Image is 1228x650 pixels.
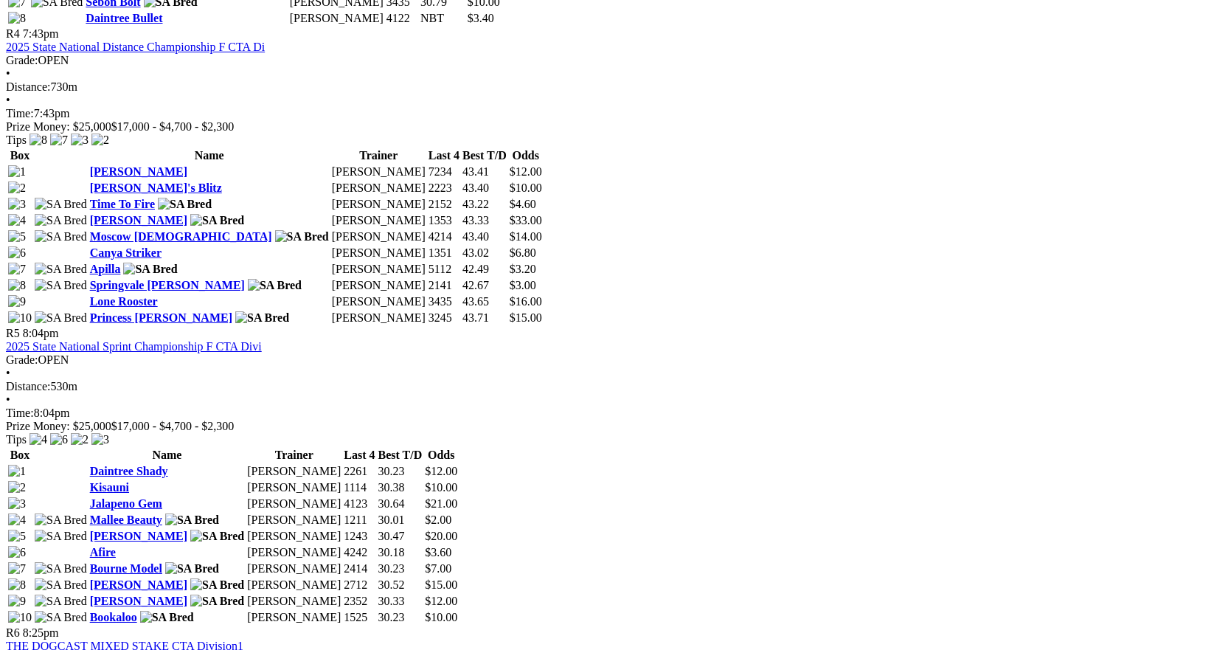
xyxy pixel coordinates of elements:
a: Canya Striker [90,246,162,259]
span: 7:43pm [23,27,59,40]
a: Daintree Shady [90,465,168,477]
td: 30.64 [378,497,423,511]
td: 1211 [343,513,375,528]
img: SA Bred [35,214,87,227]
img: 2 [71,433,89,446]
img: SA Bred [35,562,87,575]
div: Prize Money: $25,000 [6,120,1222,134]
span: $15.00 [510,311,542,324]
td: 2352 [343,594,375,609]
td: 30.18 [378,545,423,560]
td: 42.67 [462,278,507,293]
a: [PERSON_NAME] [90,530,187,542]
th: Trainer [331,148,426,163]
td: 30.01 [378,513,423,528]
span: • [6,367,10,379]
td: [PERSON_NAME] [246,578,341,592]
a: [PERSON_NAME] [90,578,187,591]
td: [PERSON_NAME] [331,181,426,196]
td: [PERSON_NAME] [246,561,341,576]
td: [PERSON_NAME] [331,165,426,179]
td: 4122 [386,11,418,26]
td: 30.38 [378,480,423,495]
div: Prize Money: $25,000 [6,420,1222,433]
td: [PERSON_NAME] [331,262,426,277]
img: 8 [30,134,47,147]
img: 4 [8,514,26,527]
td: 30.23 [378,464,423,479]
div: 8:04pm [6,407,1222,420]
img: 6 [50,433,68,446]
img: 4 [30,433,47,446]
td: 43.41 [462,165,507,179]
a: Daintree Bullet [86,12,162,24]
td: 43.33 [462,213,507,228]
span: $10.00 [425,611,457,623]
img: 1 [8,465,26,478]
img: 9 [8,295,26,308]
a: 2025 State National Distance Championship F CTA Di [6,41,265,53]
img: 8 [8,578,26,592]
td: [PERSON_NAME] [331,311,426,325]
td: 30.33 [378,594,423,609]
span: $15.00 [425,578,457,591]
td: 43.40 [462,229,507,244]
th: Best T/D [378,448,423,463]
span: $3.00 [510,279,536,291]
img: 5 [8,230,26,243]
span: $12.00 [425,465,457,477]
span: • [6,393,10,406]
a: [PERSON_NAME]'s Blitz [90,181,222,194]
span: $3.60 [425,546,451,559]
img: SA Bred [190,595,244,608]
td: NBT [420,11,465,26]
img: 8 [8,279,26,292]
div: OPEN [6,54,1222,67]
span: Distance: [6,380,50,393]
td: 43.65 [462,294,507,309]
a: Bourne Model [90,562,162,575]
img: 3 [91,433,109,446]
a: [PERSON_NAME] [90,214,187,227]
img: SA Bred [235,311,289,325]
img: SA Bred [35,611,87,624]
td: [PERSON_NAME] [331,278,426,293]
img: 3 [8,497,26,511]
td: 1525 [343,610,375,625]
td: 1351 [428,246,460,260]
img: SA Bred [190,578,244,592]
img: SA Bred [35,230,87,243]
td: 5112 [428,262,460,277]
span: Time: [6,107,34,120]
td: 7234 [428,165,460,179]
th: Name [89,448,246,463]
span: Tips [6,433,27,446]
a: Princess [PERSON_NAME] [90,311,232,324]
td: 2712 [343,578,375,592]
td: 4214 [428,229,460,244]
img: 7 [8,562,26,575]
a: [PERSON_NAME] [90,165,187,178]
td: 30.23 [378,561,423,576]
span: Box [10,149,30,162]
span: $3.40 [468,12,494,24]
span: $12.00 [425,595,457,607]
img: 2 [8,181,26,195]
img: 1 [8,165,26,179]
td: 4242 [343,545,375,560]
a: Apilla [90,263,121,275]
td: 30.47 [378,529,423,544]
img: SA Bred [123,263,177,276]
td: [PERSON_NAME] [331,246,426,260]
img: SA Bred [158,198,212,211]
a: Lone Rooster [90,295,158,308]
span: Distance: [6,80,50,93]
td: [PERSON_NAME] [246,545,341,560]
img: SA Bred [140,611,194,624]
td: [PERSON_NAME] [331,294,426,309]
th: Name [89,148,330,163]
td: 43.71 [462,311,507,325]
span: $17,000 - $4,700 - $2,300 [111,420,235,432]
span: $2.00 [425,514,451,526]
span: $4.60 [510,198,536,210]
